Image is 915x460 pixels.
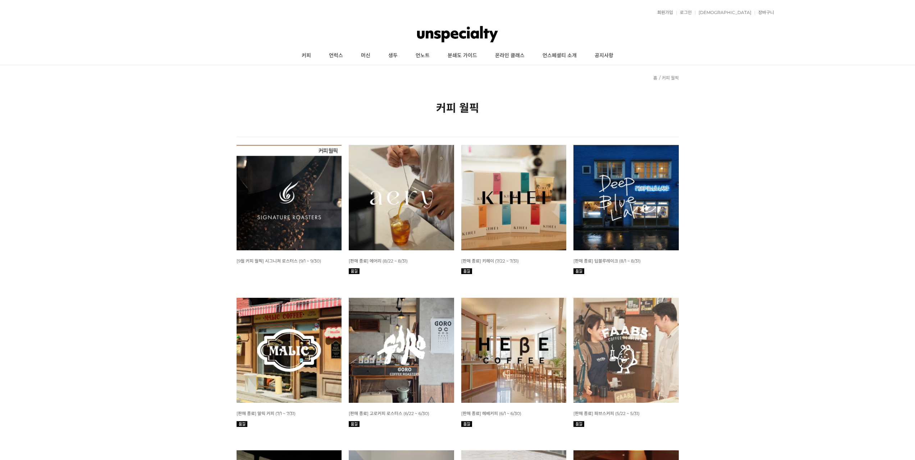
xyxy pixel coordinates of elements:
img: 품절 [573,421,584,427]
img: 품절 [461,421,472,427]
a: 언노트 [407,47,439,65]
img: 품절 [573,268,584,274]
img: 품절 [349,421,360,427]
img: 8월 커피 월픽 딥블루레이크 [573,145,679,250]
a: [판매 종료] 딥블루레이크 (8/1 ~ 8/31) [573,258,641,264]
img: [9월 커피 월픽] 시그니쳐 로스터스 (9/1 ~ 9/30) [237,145,342,250]
a: 언럭스 [320,47,352,65]
a: [9월 커피 월픽] 시그니쳐 로스터스 (9/1 ~ 9/30) [237,258,321,264]
a: 생두 [379,47,407,65]
a: [판매 종료] 키헤이 (7/22 ~ 7/31) [461,258,519,264]
a: 온라인 클래스 [486,47,534,65]
a: 머신 [352,47,379,65]
a: 언스페셜티 소개 [534,47,586,65]
a: 장바구니 [755,10,774,15]
a: [판매 종료] 에어리 (8/22 ~ 8/31) [349,258,408,264]
a: 로그인 [676,10,692,15]
a: 분쇄도 가이드 [439,47,486,65]
a: 회원가입 [654,10,673,15]
h2: 커피 월픽 [237,99,679,115]
a: [판매 종료] 고로커피 로스터스 (6/22 ~ 6/30) [349,410,429,416]
img: 6월 커피 월픽 헤베커피 [461,298,567,403]
a: [DEMOGRAPHIC_DATA] [695,10,751,15]
img: 7월 커피 월픽 말릭커피 [237,298,342,403]
a: [판매 종료] 파브스커피 (5/22 ~ 5/31) [573,410,640,416]
img: 6월 커피 스몰 월픽 고로커피 로스터스 [349,298,454,403]
img: 5월 커피 스몰 월픽 파브스커피 [573,298,679,403]
img: 품절 [237,421,247,427]
img: 8월 커피 스몰 월픽 에어리 [349,145,454,250]
a: 커피 월픽 [662,75,679,81]
a: 공지사항 [586,47,622,65]
a: [판매 종료] 헤베커피 (6/1 ~ 6/30) [461,410,521,416]
a: 커피 [293,47,320,65]
img: 언스페셜티 몰 [417,23,498,45]
img: 7월 커피 스몰 월픽 키헤이 [461,145,567,250]
a: [판매 종료] 말릭 커피 (7/1 ~ 7/31) [237,410,296,416]
img: 품절 [461,268,472,274]
a: 홈 [653,75,657,81]
img: 품절 [349,268,360,274]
